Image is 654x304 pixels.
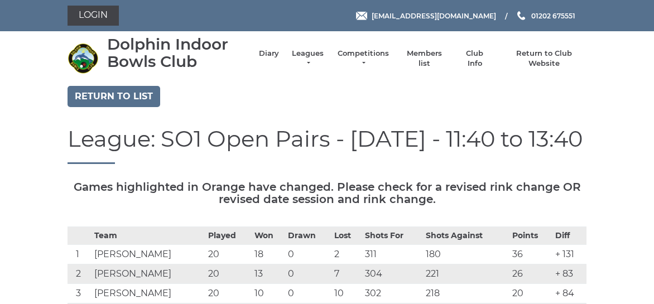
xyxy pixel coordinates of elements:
a: Return to Club Website [502,49,586,69]
td: 1 [68,244,92,264]
td: 10 [252,283,286,303]
td: 311 [362,244,423,264]
a: Login [68,6,119,26]
td: 7 [331,264,362,283]
td: [PERSON_NAME] [92,283,205,303]
td: [PERSON_NAME] [92,244,205,264]
a: Club Info [459,49,491,69]
th: Played [205,226,252,244]
th: Won [252,226,286,244]
a: Leagues [290,49,325,69]
th: Lost [331,226,362,244]
td: 26 [509,264,552,283]
span: [EMAIL_ADDRESS][DOMAIN_NAME] [372,11,496,20]
a: Phone us 01202 675551 [516,11,575,21]
td: + 83 [552,264,586,283]
td: 13 [252,264,286,283]
span: 01202 675551 [531,11,575,20]
td: 0 [285,264,331,283]
td: 302 [362,283,423,303]
td: 218 [423,283,509,303]
td: [PERSON_NAME] [92,264,205,283]
td: 20 [205,283,252,303]
h1: League: SO1 Open Pairs - [DATE] - 11:40 to 13:40 [68,127,586,164]
td: 3 [68,283,92,303]
td: 20 [205,264,252,283]
a: Email [EMAIL_ADDRESS][DOMAIN_NAME] [356,11,496,21]
td: 20 [509,283,552,303]
div: Dolphin Indoor Bowls Club [107,36,248,70]
td: 36 [509,244,552,264]
td: 2 [331,244,362,264]
h5: Games highlighted in Orange have changed. Please check for a revised rink change OR revised date ... [68,181,586,205]
td: 10 [331,283,362,303]
th: Drawn [285,226,331,244]
td: 221 [423,264,509,283]
th: Shots For [362,226,423,244]
img: Dolphin Indoor Bowls Club [68,43,98,74]
td: 0 [285,283,331,303]
td: 304 [362,264,423,283]
img: Email [356,12,367,20]
a: Members list [401,49,447,69]
td: + 131 [552,244,586,264]
img: Phone us [517,11,525,20]
a: Competitions [336,49,390,69]
a: Diary [259,49,279,59]
td: 180 [423,244,509,264]
th: Shots Against [423,226,509,244]
a: Return to list [68,86,160,107]
td: + 84 [552,283,586,303]
th: Team [92,226,205,244]
td: 2 [68,264,92,283]
th: Points [509,226,552,244]
td: 0 [285,244,331,264]
td: 18 [252,244,286,264]
td: 20 [205,244,252,264]
th: Diff [552,226,586,244]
